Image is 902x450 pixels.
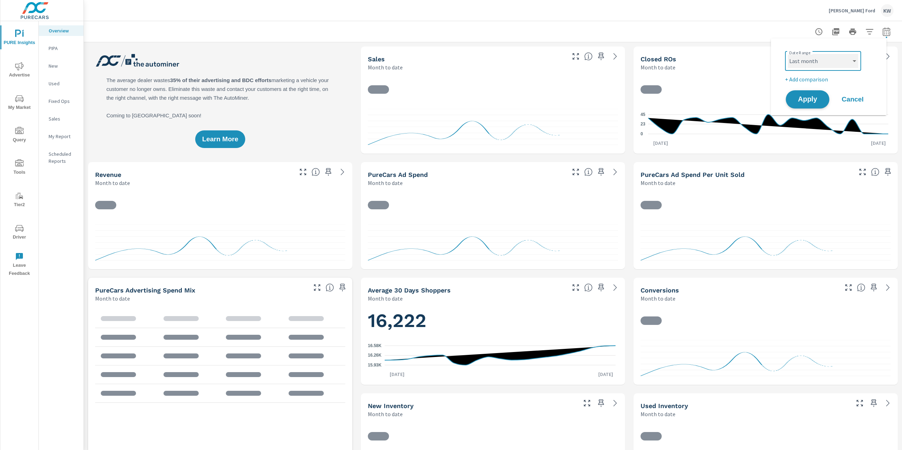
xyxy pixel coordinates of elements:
a: See more details in report [882,282,894,293]
p: New [49,62,78,69]
p: Scheduled Reports [49,150,78,165]
div: Sales [39,113,84,124]
div: KW [881,4,894,17]
span: My Market [2,94,36,112]
span: A rolling 30 day total of daily Shoppers on the dealership website, averaged over the selected da... [584,283,593,292]
span: Save this to your personalized report [323,166,334,178]
h5: Used Inventory [641,402,688,409]
p: Month to date [368,63,403,72]
p: Month to date [641,294,675,303]
button: Make Fullscreen [570,166,581,178]
span: Learn More [202,136,238,142]
button: Make Fullscreen [857,166,868,178]
div: My Report [39,131,84,142]
a: See more details in report [882,397,894,409]
p: Month to date [641,179,675,187]
p: [DATE] [593,371,618,378]
button: Make Fullscreen [570,282,581,293]
div: Used [39,78,84,89]
span: This table looks at how you compare to the amount of budget you spend per channel as opposed to y... [326,283,334,292]
div: PIPA [39,43,84,54]
button: Make Fullscreen [311,282,323,293]
p: + Add comparison [785,75,875,84]
p: Month to date [95,179,130,187]
span: Save this to your personalized report [337,282,348,293]
h5: Sales [368,55,385,63]
h5: PureCars Advertising Spend Mix [95,286,195,294]
span: Average cost of advertising per each vehicle sold at the dealer over the selected date range. The... [871,168,879,176]
p: [DATE] [866,140,891,147]
h5: Average 30 Days Shoppers [368,286,451,294]
span: Total cost of media for all PureCars channels for the selected dealership group over the selected... [584,168,593,176]
p: [DATE] [648,140,673,147]
button: Apply Filters [863,25,877,39]
text: 15.93K [368,363,382,368]
button: "Export Report to PDF" [829,25,843,39]
span: Advertise [2,62,36,79]
button: Make Fullscreen [581,397,593,409]
span: Tools [2,159,36,177]
span: Total sales revenue over the selected date range. [Source: This data is sourced from the dealer’s... [311,168,320,176]
a: See more details in report [610,51,621,62]
text: 16.26K [368,353,382,358]
p: Month to date [95,294,130,303]
a: See more details in report [610,397,621,409]
p: Fixed Ops [49,98,78,105]
span: Query [2,127,36,144]
p: PIPA [49,45,78,52]
text: 0 [641,131,643,136]
button: Apply [786,90,829,109]
p: [DATE] [385,371,409,378]
text: 16.58K [368,343,382,348]
button: Make Fullscreen [570,51,581,62]
button: Learn More [195,130,245,148]
p: Sales [49,115,78,122]
p: Month to date [368,294,403,303]
p: Month to date [368,410,403,418]
span: Save this to your personalized report [868,397,879,409]
span: Apply [793,96,822,103]
span: Number of vehicles sold by the dealership over the selected date range. [Source: This data is sou... [584,52,593,61]
text: 23 [641,122,645,127]
span: Save this to your personalized report [595,282,607,293]
p: Month to date [641,63,675,72]
span: PURE Insights [2,30,36,47]
span: Save this to your personalized report [868,282,879,293]
span: The number of dealer-specified goals completed by a visitor. [Source: This data is provided by th... [857,283,865,292]
p: Used [49,80,78,87]
h5: Revenue [95,171,121,178]
button: Make Fullscreen [843,282,854,293]
p: My Report [49,133,78,140]
div: New [39,61,84,71]
button: Select Date Range [879,25,894,39]
h1: 16,222 [368,309,618,333]
p: Overview [49,27,78,34]
span: Leave Feedback [2,252,36,278]
button: Make Fullscreen [297,166,309,178]
h5: New Inventory [368,402,414,409]
span: Driver [2,224,36,241]
h5: Closed ROs [641,55,676,63]
a: See more details in report [882,51,894,62]
span: Save this to your personalized report [595,51,607,62]
a: See more details in report [337,166,348,178]
div: Scheduled Reports [39,149,84,166]
div: Fixed Ops [39,96,84,106]
div: nav menu [0,21,38,281]
div: Overview [39,25,84,36]
text: 45 [641,112,645,117]
span: Tier2 [2,192,36,209]
h5: PureCars Ad Spend Per Unit Sold [641,171,745,178]
h5: Conversions [641,286,679,294]
span: Save this to your personalized report [595,166,607,178]
h5: PureCars Ad Spend [368,171,428,178]
span: Save this to your personalized report [595,397,607,409]
a: See more details in report [610,166,621,178]
button: Print Report [846,25,860,39]
span: Cancel [839,96,867,103]
span: Save this to your personalized report [882,166,894,178]
a: See more details in report [610,282,621,293]
p: Month to date [368,179,403,187]
button: Make Fullscreen [854,397,865,409]
p: [PERSON_NAME] Ford [829,7,875,14]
